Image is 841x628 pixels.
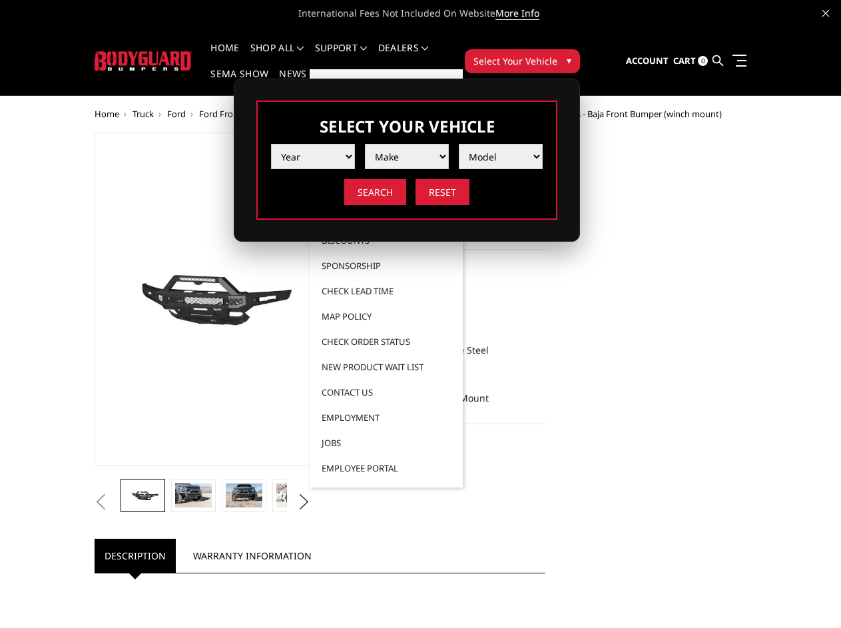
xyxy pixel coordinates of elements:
[567,53,571,67] span: ▾
[315,253,457,278] a: Sponsorship
[315,380,457,405] a: Contact Us
[279,69,306,95] a: News
[626,43,669,79] a: Account
[365,144,449,169] select: Please select the value from list.
[495,7,539,20] a: More Info
[175,483,211,507] img: 2021-2025 Ford Raptor - Freedom Series - Baja Front Bumper (winch mount)
[271,144,355,169] select: Please select the value from list.
[99,250,307,348] img: 2021-2025 Ford Raptor - Freedom Series - Baja Front Bumper (winch mount)
[210,69,268,95] a: SEMA Show
[626,55,669,67] span: Account
[183,539,322,573] a: Warranty Information
[315,405,457,430] a: Employment
[774,564,841,628] iframe: Chat Widget
[673,43,708,79] a: Cart 0
[91,492,111,512] button: Previous
[315,304,457,329] a: MAP Policy
[294,492,314,512] button: Next
[276,483,312,507] img: 2021-2025 Ford Raptor - Freedom Series - Baja Front Bumper (winch mount)
[95,133,311,466] a: 2021-2025 Ford Raptor - Freedom Series - Baja Front Bumper (winch mount)
[315,456,457,481] a: Employee Portal
[210,43,239,69] a: Home
[465,49,580,73] button: Select Your Vehicle
[167,108,186,120] a: Ford
[250,43,304,69] a: shop all
[199,108,280,120] a: Ford Front Bumpers
[315,329,457,354] a: Check Order Status
[315,76,457,101] a: FAQ
[315,278,457,304] a: Check Lead Time
[315,430,457,456] a: Jobs
[673,55,696,67] span: Cart
[315,354,457,380] a: New Product Wait List
[378,43,429,69] a: Dealers
[95,539,176,573] a: Description
[344,179,406,205] input: Search
[473,54,557,68] span: Select Your Vehicle
[125,487,160,503] img: 2021-2025 Ford Raptor - Freedom Series - Baja Front Bumper (winch mount)
[226,483,262,507] img: 2021-2025 Ford Raptor - Freedom Series - Baja Front Bumper (winch mount)
[133,108,154,120] a: Truck
[315,43,368,69] a: Support
[698,56,708,66] span: 0
[95,51,192,71] img: BODYGUARD BUMPERS
[271,115,543,137] h3: Select Your Vehicle
[95,108,119,120] a: Home
[416,179,469,205] input: Reset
